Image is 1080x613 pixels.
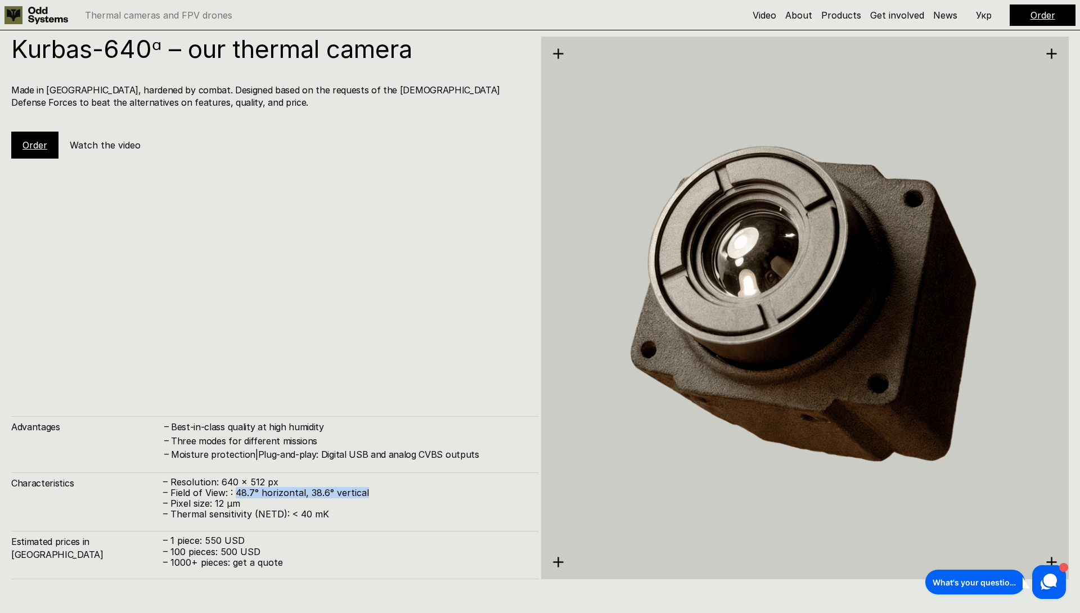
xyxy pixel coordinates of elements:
h4: Made in [GEOGRAPHIC_DATA], hardened by combat. Designed based on the requests of the [DEMOGRAPHIC... [11,84,528,109]
a: Products [821,10,861,21]
h4: – [164,434,169,447]
a: Order [1030,10,1055,21]
h4: Three modes for different missions [171,435,528,447]
p: Укр [976,11,992,20]
a: Video [753,10,776,21]
h4: Best-in-class quality at high humidity [171,421,528,433]
a: Order [22,139,47,151]
h4: Advantages [11,421,163,433]
p: – Thermal sensitivity (NETD): < 40 mK [163,509,528,520]
h1: Kurbas-640ᵅ – our thermal camera [11,37,528,61]
h4: – [164,448,169,460]
a: Get involved [870,10,924,21]
h4: – [164,420,169,432]
p: – 100 pieces: 500 USD [163,547,528,557]
a: News [933,10,957,21]
p: – 1 piece: 550 USD [163,535,528,546]
h4: Estimated prices in [GEOGRAPHIC_DATA] [11,535,163,561]
h4: Characteristics [11,477,163,489]
p: – Resolution: 640 x 512 px [163,477,528,488]
p: – 1000+ pieces: get a quote [163,557,528,568]
p: – Field of View: : 48.7° horizontal, 38.6° vertical [163,488,528,498]
h5: Watch the video [70,139,141,151]
a: About [785,10,812,21]
p: – Pixel size: 12 µm [163,498,528,509]
p: Thermal cameras and FPV drones [85,11,232,20]
h4: Moisture protection|Plug-and-play: Digital USB and analog CVBS outputs [171,448,528,461]
iframe: HelpCrunch [922,562,1069,602]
